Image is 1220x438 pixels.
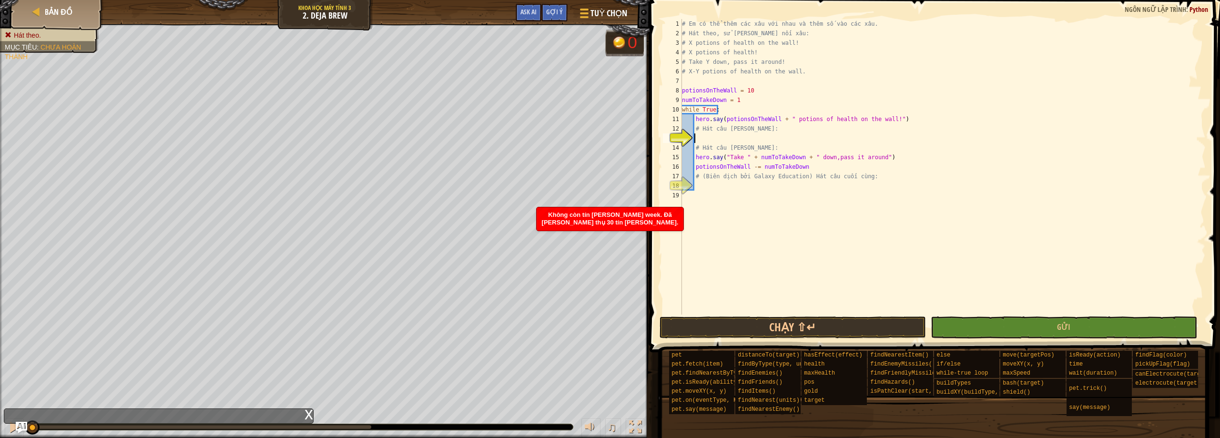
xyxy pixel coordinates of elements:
div: 11 [663,114,682,124]
div: 1 [663,19,682,29]
span: distanceTo(target) [738,352,800,358]
span: findNearestItem() [870,352,928,358]
div: 18 [663,181,682,191]
span: say(message) [1069,404,1110,411]
div: 9 [663,95,682,105]
span: pet.fetch(item) [671,361,723,367]
button: Chạy ⇧↵ [660,316,926,338]
span: Hát theo. [14,31,41,39]
div: 4 [663,48,682,57]
div: 6 [663,67,682,76]
div: 14 [663,143,682,153]
div: 13 [663,133,682,143]
span: findByType(type, units) [738,361,817,367]
div: Team 'humans' has 0 gold. [605,30,644,56]
span: findFriends() [738,379,783,386]
span: Tuỳ chọn [590,7,627,20]
a: Bản đồ [42,7,72,17]
div: 19 [663,191,682,200]
button: Tùy chỉnh âm lượng [581,418,600,438]
span: pos [804,379,814,386]
span: Python [1189,5,1208,14]
li: Hát theo. [5,31,91,40]
span: : [1186,5,1189,14]
span: isReady(action) [1069,352,1120,358]
div: 2 [663,29,682,38]
span: time [1069,361,1083,367]
button: Ask AI [16,422,27,433]
div: 16 [663,162,682,172]
span: buildXY(buildType, x, y) [936,389,1019,396]
span: maxHealth [804,370,835,377]
span: Ngôn ngữ lập trình [1125,5,1186,14]
span: if/else [936,361,960,367]
span: findEnemyMissiles() [870,361,935,367]
div: 7 [663,76,682,86]
span: buildTypes [936,380,971,387]
span: target [804,397,824,404]
button: ♫ [605,418,621,438]
span: Mục tiêu [5,43,37,51]
span: hasEffect(effect) [804,352,862,358]
span: electrocute(target) [1135,380,1200,387]
button: Bật tắt chế độ toàn màn hình [626,418,645,438]
span: findFriendlyMissiles() [870,370,945,377]
span: pet.on(eventType, handler) [671,397,761,404]
span: while-true loop [936,370,988,377]
span: findFlag(color) [1135,352,1187,358]
div: 5 [663,57,682,67]
span: wait(duration) [1069,370,1117,377]
span: findItems() [738,388,775,395]
span: findNearest(units) [738,397,800,404]
span: health [804,361,824,367]
span: shield() [1003,389,1030,396]
span: Ask AI [520,7,537,16]
button: Ask AI [516,4,541,21]
span: pet [671,352,682,358]
span: ♫ [607,420,617,434]
span: pickUpFlag(flag) [1135,361,1190,367]
div: 0 [628,34,637,51]
span: moveXY(x, y) [1003,361,1044,367]
span: canElectrocute(target) [1135,371,1210,377]
span: else [936,352,950,358]
div: 15 [663,153,682,162]
span: isPathClear(start, end) [870,388,949,395]
span: pet.isReady(ability) [671,379,740,386]
span: : [37,43,41,51]
span: maxSpeed [1003,370,1030,377]
span: Chưa hoàn thành [5,43,81,61]
span: Bản đồ [45,7,72,17]
span: bash(target) [1003,380,1044,387]
span: pet.findNearestByType(type) [671,370,764,377]
span: findHazards() [870,379,915,386]
span: pet.say(message) [671,406,726,413]
span: Gửi [1057,322,1070,332]
span: move(targetPos) [1003,352,1054,358]
span: pet.moveXY(x, y) [671,388,726,395]
div: 17 [663,172,682,181]
span: findNearestEnemy() [738,406,800,413]
button: Tuỳ chọn [572,4,633,26]
span: Gợi ý [546,7,563,16]
div: x [305,409,313,418]
span: pet.trick() [1069,385,1107,392]
span: Không còn tín [PERSON_NAME] week. Đã [PERSON_NAME] thụ 30 tín [PERSON_NAME]. [542,211,679,226]
span: gold [804,388,818,395]
div: 10 [663,105,682,114]
button: Ctrl + P: Pause [5,418,24,438]
div: 12 [663,124,682,133]
span: findEnemies() [738,370,783,377]
div: 8 [663,86,682,95]
button: Gửi [931,316,1197,338]
div: 3 [663,38,682,48]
